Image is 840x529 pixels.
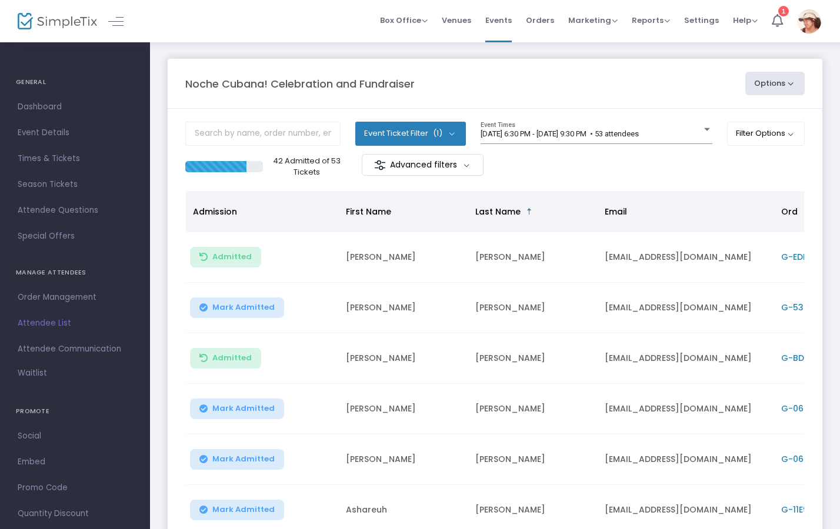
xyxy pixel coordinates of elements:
td: [PERSON_NAME] [468,434,598,485]
span: Admitted [212,353,252,363]
m-panel-title: Noche Cubana! Celebration and Fundraiser [185,76,415,92]
span: Mark Admitted [212,404,275,413]
button: Mark Admitted [190,500,284,520]
td: [EMAIL_ADDRESS][DOMAIN_NAME] [598,333,774,384]
h4: GENERAL [16,71,134,94]
td: [PERSON_NAME] [339,232,468,283]
span: Sortable [525,207,534,216]
p: 42 Admitted of 53 Tickets [268,155,346,178]
span: Attendee Communication [18,341,132,357]
span: Mark Admitted [212,454,275,464]
span: Reports [632,15,670,26]
span: Waitlist [18,367,47,379]
span: [DATE] 6:30 PM - [DATE] 9:30 PM • 53 attendees [481,129,639,138]
button: Event Ticket Filter(1) [355,122,466,145]
button: Mark Admitted [190,297,284,318]
span: Events [485,5,512,35]
span: Help [733,15,758,26]
td: [PERSON_NAME] [339,434,468,485]
span: Embed [18,454,132,470]
button: Filter Options [727,122,805,145]
span: Mark Admitted [212,505,275,514]
td: [PERSON_NAME] [339,333,468,384]
span: Orders [526,5,554,35]
span: Social [18,428,132,444]
span: (1) [433,129,442,138]
span: Quantity Discount [18,506,132,521]
span: Times & Tickets [18,151,132,166]
td: [PERSON_NAME] [339,384,468,434]
span: Attendee Questions [18,203,132,218]
m-button: Advanced filters [362,154,484,176]
td: [PERSON_NAME] [468,333,598,384]
h4: MANAGE ATTENDEES [16,261,134,284]
td: [PERSON_NAME] [468,232,598,283]
td: [EMAIL_ADDRESS][DOMAIN_NAME] [598,384,774,434]
span: Marketing [568,15,618,26]
span: Venues [442,5,471,35]
span: First Name [346,206,391,217]
button: Mark Admitted [190,399,284,419]
span: Special Offers [18,229,132,244]
span: Promo Code [18,480,132,495]
td: [EMAIL_ADDRESS][DOMAIN_NAME] [598,434,774,485]
img: filter [374,159,386,171]
td: [EMAIL_ADDRESS][DOMAIN_NAME] [598,283,774,333]
button: Options [745,72,805,95]
input: Search by name, order number, email, ip address [185,122,341,146]
h4: PROMOTE [16,400,134,423]
button: Admitted [190,348,261,369]
td: [PERSON_NAME] [339,283,468,333]
span: Dashboard [18,99,132,115]
td: [EMAIL_ADDRESS][DOMAIN_NAME] [598,232,774,283]
span: Event Details [18,125,132,140]
td: [PERSON_NAME] [468,283,598,333]
div: 1 [778,6,789,16]
span: Admission [193,206,237,217]
span: Attendee List [18,316,132,331]
button: Admitted [190,247,261,267]
span: Order ID [781,206,817,217]
span: Season Tickets [18,177,132,192]
span: Box Office [380,15,428,26]
td: [PERSON_NAME] [468,384,598,434]
span: Email [605,206,627,217]
button: Mark Admitted [190,449,284,470]
span: Mark Admitted [212,303,275,312]
span: Admitted [212,252,252,262]
span: Order Management [18,290,132,305]
span: Last Name [475,206,521,217]
span: Settings [684,5,719,35]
